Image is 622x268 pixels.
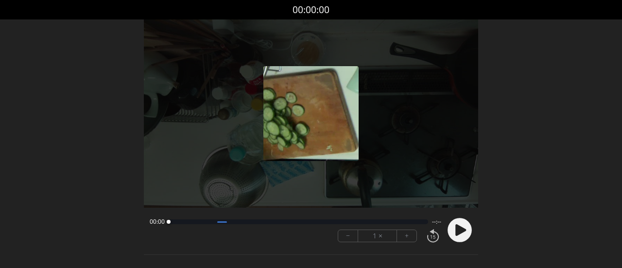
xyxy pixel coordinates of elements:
[397,230,416,242] button: +
[338,230,358,242] button: −
[432,218,441,226] span: --:--
[358,230,397,242] div: 1 ×
[263,66,358,161] img: Poster Image
[293,3,329,17] a: 00:00:00
[150,218,165,226] span: 00:00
